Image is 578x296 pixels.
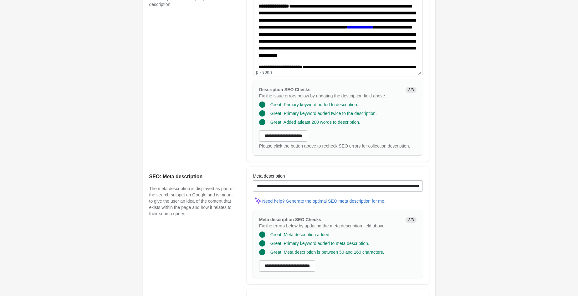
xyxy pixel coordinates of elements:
[259,217,321,222] span: Meta description SEO Checks
[259,223,401,229] p: Fix the errors below by updating the meta description field above
[149,185,234,217] p: The meta description is displayed as part of the search snippet on Google and is meant to give th...
[253,195,262,205] img: MagicMinor-0c7ff6cd6e0e39933513fd390ee66b6c2ef63129d1617a7e6fa9320d2ce6cec8.svg
[270,232,330,237] span: Great! Meta description added.
[256,70,258,75] div: p
[260,195,388,207] button: Need help? Generate the optimal SEO meta description for me.
[406,217,416,223] span: 3/3
[270,102,358,107] span: Great! Primary keyword added to description.
[270,250,384,255] span: Great! Meta description is between 50 and 160 characters.
[262,199,386,204] div: Need help? Generate the optimal SEO meta description for me.
[149,173,234,180] h2: SEO: Meta description
[416,68,422,76] div: Press the Up and Down arrow keys to resize the editor.
[270,241,369,246] span: Great! Primary keyword added to meta description.
[406,87,416,93] span: 3/3
[253,173,285,179] label: Meta description
[260,70,261,75] div: ›
[270,111,377,116] span: Great! Primary keyword added twice to the description.
[259,143,417,149] div: Please click the button above to recheck SEO errors for collection description.
[270,120,360,125] span: Great! Added atleast 200 words to description.
[259,87,310,92] span: Description SEO Checks
[262,70,272,75] div: span
[259,93,401,99] p: Fix the issue errors below by updating the description field above.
